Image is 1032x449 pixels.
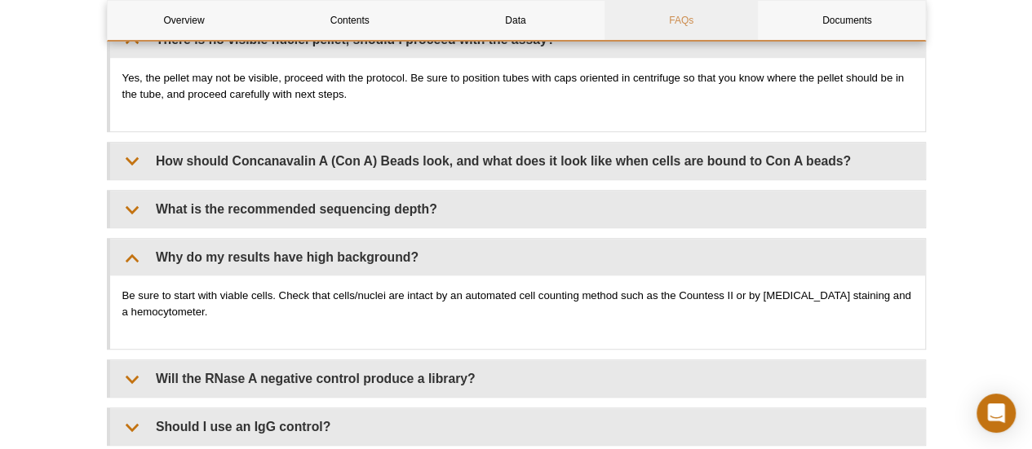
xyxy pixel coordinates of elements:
summary: Why do my results have high background? [110,239,925,275]
p: Yes, the pellet may not be visible, proceed with the protocol. Be sure to position tubes with cap... [122,70,913,103]
summary: What is the recommended sequencing depth? [110,191,925,227]
summary: How should Concanavalin A (Con A) Beads look, and what does it look like when cells are bound to ... [110,143,925,179]
summary: Should I use an IgG control? [110,408,925,445]
a: Data [439,1,592,40]
div: Open Intercom Messenger [977,394,1016,433]
a: Contents [273,1,427,40]
a: Overview [108,1,261,40]
p: Be sure to start with viable cells. Check that cells/nuclei are intact by an automated cell count... [122,288,913,320]
a: FAQs [605,1,758,40]
summary: Will the RNase A negative control produce a library? [110,360,925,397]
a: Documents [770,1,923,40]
